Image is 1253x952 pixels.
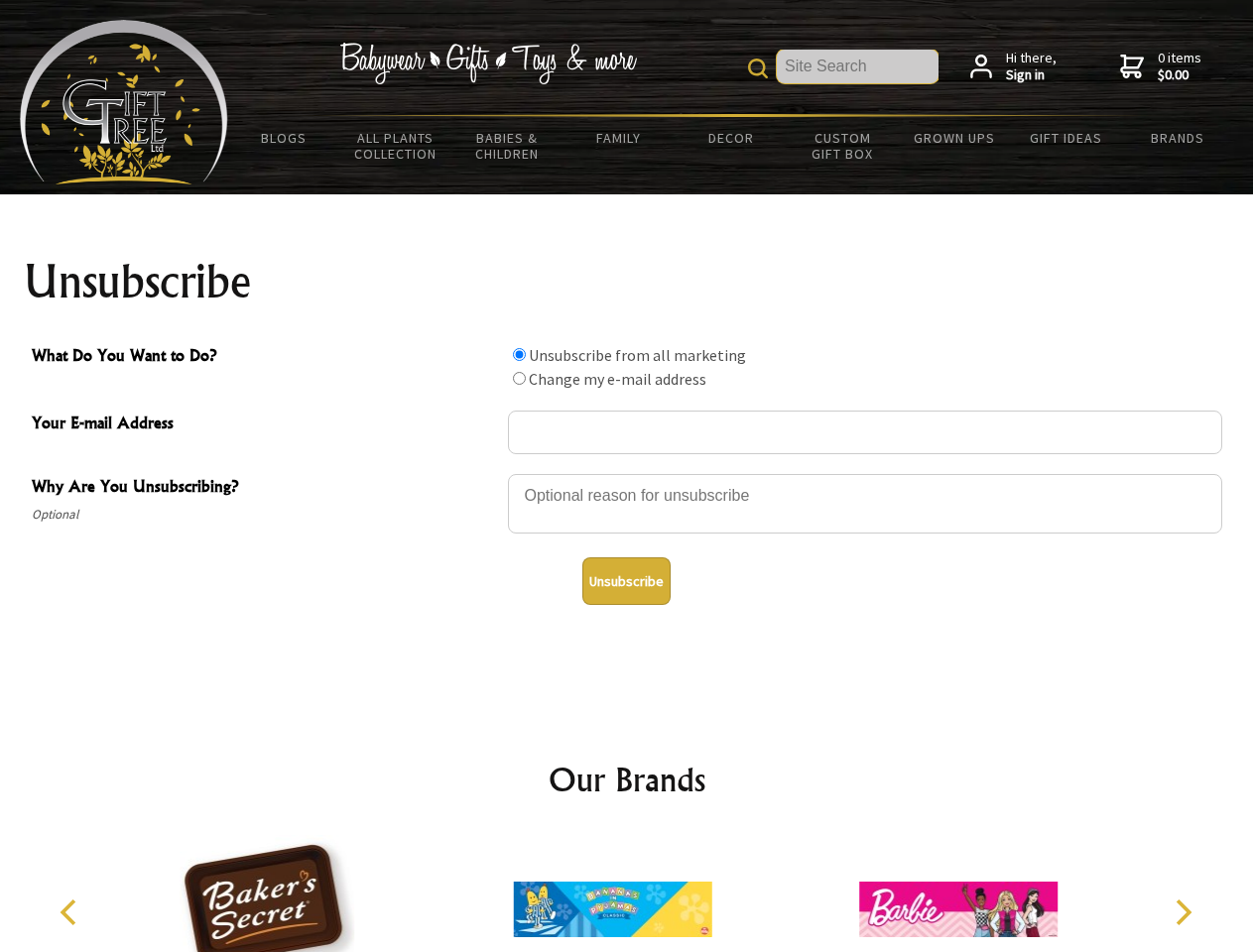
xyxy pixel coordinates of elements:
a: Family [564,117,676,159]
img: Babyware - Gifts - Toys and more... [20,20,228,184]
span: What Do You Want to Do? [32,343,498,372]
img: Babywear - Gifts - Toys & more [339,43,637,84]
a: Babies & Children [451,117,564,175]
a: 0 items$0.00 [1120,50,1201,84]
strong: Sign in [1006,66,1057,84]
a: Brands [1122,117,1234,159]
a: Grown Ups [898,117,1010,159]
img: product search [748,59,768,78]
span: Your E-mail Address [32,411,498,439]
strong: $0.00 [1158,66,1201,84]
button: Next [1161,891,1204,934]
textarea: Why Are You Unsubscribing? [508,474,1222,534]
a: All Plants Collection [340,117,452,175]
a: Gift Ideas [1010,117,1122,159]
input: What Do You Want to Do? [513,348,526,361]
h2: Our Brands [40,756,1214,803]
a: Custom Gift Box [787,117,899,175]
label: Unsubscribe from all marketing [529,345,746,365]
span: Hi there, [1006,50,1057,84]
input: What Do You Want to Do? [513,372,526,385]
input: Your E-mail Address [508,411,1222,454]
button: Unsubscribe [582,557,671,605]
a: Hi there,Sign in [970,50,1057,84]
span: 0 items [1158,49,1201,84]
span: Optional [32,503,498,527]
a: Decor [675,117,787,159]
input: Site Search [777,50,939,83]
span: Why Are You Unsubscribing? [32,474,498,503]
h1: Unsubscribe [24,258,1230,305]
button: Previous [50,891,93,934]
label: Change my e-mail address [529,369,706,389]
a: BLOGS [228,117,340,159]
